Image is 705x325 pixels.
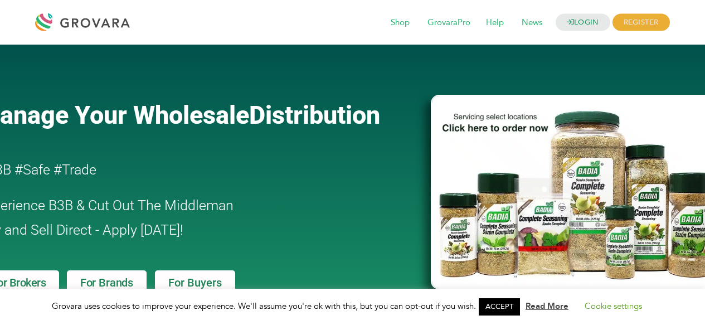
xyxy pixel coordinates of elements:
[556,14,610,31] a: LOGIN
[514,12,550,33] span: News
[80,277,133,288] span: For Brands
[249,100,380,130] span: Distribution
[479,298,520,316] a: ACCEPT
[383,12,417,33] span: Shop
[478,12,512,33] span: Help
[383,17,417,29] a: Shop
[168,277,222,288] span: For Buyers
[67,270,147,295] a: For Brands
[478,17,512,29] a: Help
[52,300,653,312] span: Grovara uses cookies to improve your experience. We'll assume you're ok with this, but you can op...
[612,14,670,31] span: REGISTER
[155,270,235,295] a: For Buyers
[420,12,478,33] span: GrovaraPro
[585,300,642,312] a: Cookie settings
[514,17,550,29] a: News
[526,300,568,312] a: Read More
[420,17,478,29] a: GrovaraPro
